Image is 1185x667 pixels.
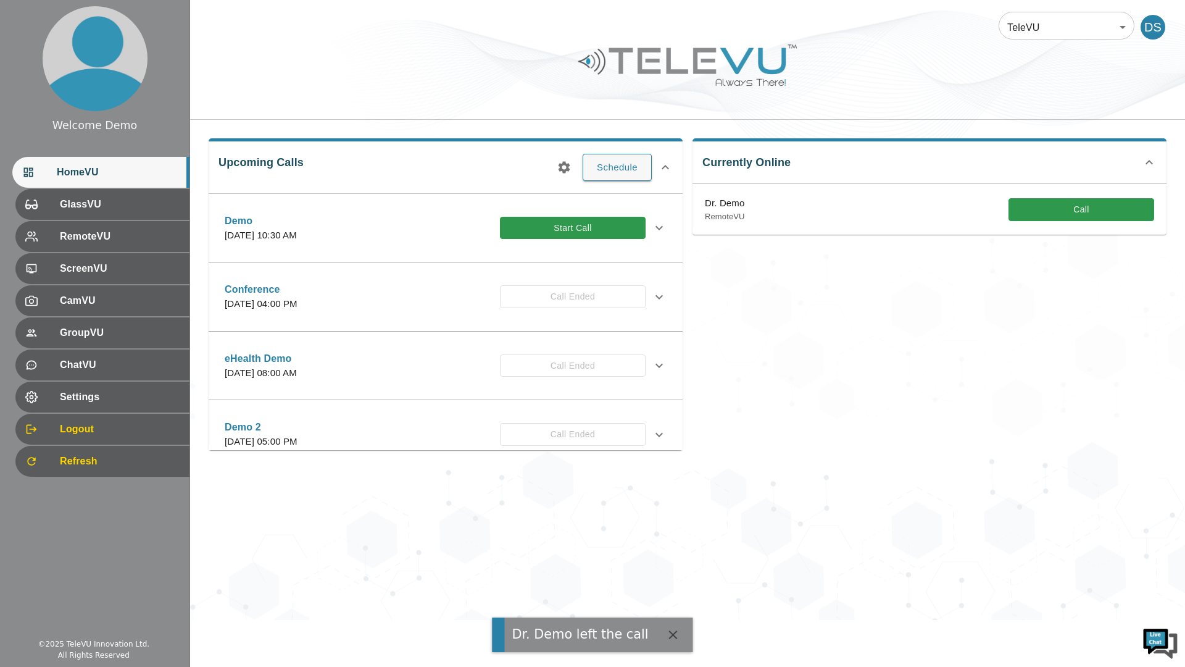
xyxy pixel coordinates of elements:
[215,413,676,456] div: Demo 2[DATE] 05:00 PMCall Ended
[215,344,676,388] div: eHealth Demo[DATE] 08:00 AMCall Ended
[60,261,180,276] span: ScreenVU
[1008,198,1154,221] button: Call
[60,454,180,469] span: Refresh
[999,10,1134,44] div: TeleVU
[60,390,180,405] span: Settings
[60,197,180,212] span: GlassVU
[583,154,652,181] button: Schedule
[15,253,189,284] div: ScreenVU
[15,414,189,445] div: Logout
[225,351,297,366] p: eHealth Demo
[15,285,189,316] div: CamVU
[12,157,189,188] div: HomeVU
[15,446,189,477] div: Refresh
[57,165,180,180] span: HomeVU
[38,639,149,650] div: © 2025 TeleVU Innovation Ltd.
[512,625,648,644] div: Dr. Demo left the call
[60,325,180,340] span: GroupVU
[60,293,180,308] span: CamVU
[225,420,297,435] p: Demo 2
[225,214,297,229] p: Demo
[225,282,297,297] p: Conference
[225,229,297,243] p: [DATE] 10:30 AM
[15,317,189,348] div: GroupVU
[225,435,297,449] p: [DATE] 05:00 PM
[215,206,676,250] div: Demo[DATE] 10:30 AMStart Call
[1142,624,1179,661] img: Chat Widget
[15,350,189,380] div: ChatVU
[52,117,138,133] div: Welcome Demo
[225,366,297,380] p: [DATE] 08:00 AM
[58,650,130,661] div: All Rights Reserved
[225,297,297,311] p: [DATE] 04:00 PM
[43,6,148,111] img: profile.png
[576,40,799,91] img: Logo
[60,358,180,372] span: ChatVU
[15,189,189,220] div: GlassVU
[60,229,180,244] span: RemoteVU
[215,275,676,319] div: Conference[DATE] 04:00 PMCall Ended
[500,217,646,240] button: Start Call
[705,196,745,211] p: Dr. Demo
[15,221,189,252] div: RemoteVU
[15,382,189,413] div: Settings
[705,211,745,223] p: RemoteVU
[60,422,180,437] span: Logout
[1141,15,1165,40] div: DS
